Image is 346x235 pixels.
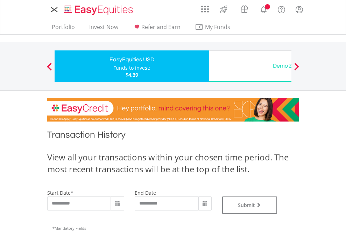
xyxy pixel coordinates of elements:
a: AppsGrid [197,2,213,13]
h1: Transaction History [47,129,299,144]
button: Previous [42,66,56,73]
span: Mandatory Fields [52,226,86,231]
button: Submit [222,196,277,214]
img: vouchers-v2.svg [239,4,250,15]
span: $4.39 [126,71,138,78]
img: thrive-v2.svg [218,4,230,15]
a: FAQ's and Support [273,2,290,16]
button: Next [290,66,304,73]
div: EasyEquities USD [59,55,205,64]
a: Home page [61,2,136,16]
div: View all your transactions within your chosen time period. The most recent transactions will be a... [47,151,299,175]
a: Notifications [255,2,273,16]
a: Vouchers [234,2,255,15]
a: Refer and Earn [130,23,183,34]
img: EasyEquities_Logo.png [63,4,136,16]
span: My Funds [195,22,241,32]
a: Portfolio [49,23,78,34]
label: start date [47,189,71,196]
img: grid-menu-icon.svg [201,5,209,13]
a: Invest Now [86,23,121,34]
img: EasyCredit Promotion Banner [47,98,299,122]
label: end date [135,189,156,196]
div: Funds to invest: [113,64,150,71]
span: Refer and Earn [141,23,181,31]
a: My Profile [290,2,308,17]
